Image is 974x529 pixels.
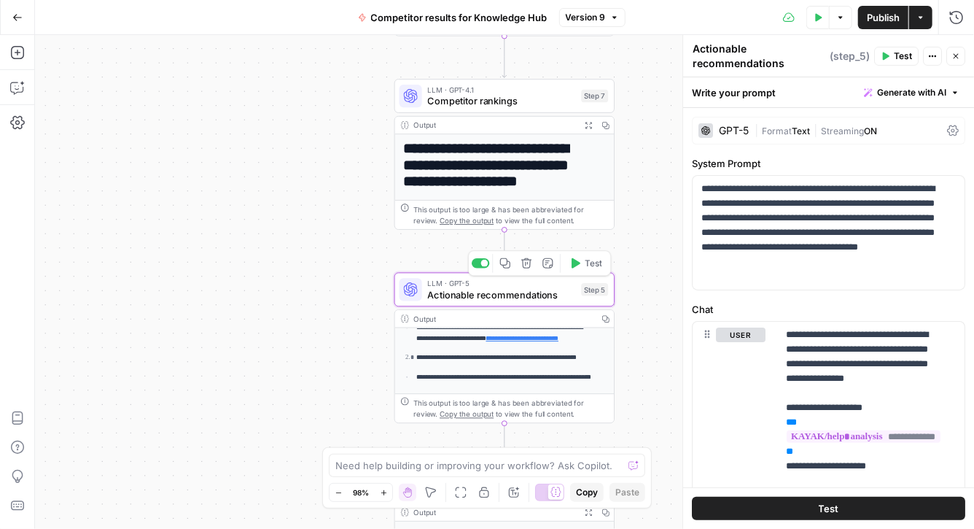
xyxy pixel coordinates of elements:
[716,328,765,342] button: user
[440,216,494,225] span: Copy the output
[810,123,821,137] span: |
[609,483,645,502] button: Paste
[371,10,548,25] span: Competitor results for Knowledge Hub
[867,10,900,25] span: Publish
[719,126,749,136] div: GPT-5
[864,126,877,136] span: ON
[692,156,965,171] label: System Prompt
[428,287,576,302] span: Actionable recommendations
[894,50,912,63] span: Test
[576,486,598,499] span: Copy
[830,49,870,63] span: ( step_5 )
[566,11,606,24] span: Version 9
[349,6,556,29] button: Competitor results for Knowledge Hub
[755,123,762,137] span: |
[428,84,576,96] span: LLM · GPT-4.1
[858,6,908,29] button: Publish
[615,486,639,499] span: Paste
[570,483,604,502] button: Copy
[413,397,608,420] div: This output is too large & has been abbreviated for review. to view the full content.
[564,254,607,272] button: Test
[502,36,507,77] g: Edge from step_1 to step_7
[413,313,593,325] div: Output
[353,487,369,498] span: 98%
[762,126,792,136] span: Format
[692,302,965,317] label: Chat
[413,204,608,226] div: This output is too large & has been abbreviated for review. to view the full content.
[428,277,576,289] span: LLM · GPT-5
[693,42,826,71] textarea: Actionable recommendations
[428,94,576,109] span: Competitor rankings
[858,83,965,102] button: Generate with AI
[585,257,601,270] span: Test
[874,47,919,66] button: Test
[683,77,974,107] div: Write your prompt
[581,90,608,103] div: Step 7
[792,126,810,136] span: Text
[502,423,507,465] g: Edge from step_5 to step_8
[440,410,494,419] span: Copy the output
[692,497,965,520] button: Test
[581,283,608,296] div: Step 5
[413,506,575,518] div: Output
[559,8,626,27] button: Version 9
[413,120,575,131] div: Output
[819,501,839,516] span: Test
[821,126,864,136] span: Streaming
[877,86,946,99] span: Generate with AI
